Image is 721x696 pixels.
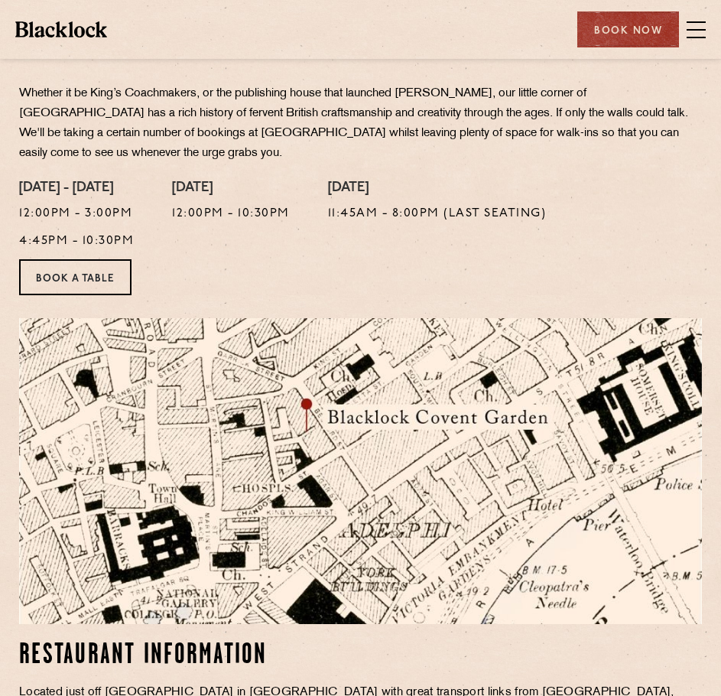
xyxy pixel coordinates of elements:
[15,21,107,37] img: BL_Textured_Logo-footer-cropped.svg
[328,181,547,197] h4: [DATE]
[577,11,679,47] div: Book Now
[172,181,290,197] h4: [DATE]
[19,84,702,164] p: Whether it be King’s Coachmakers, or the publishing house that launched [PERSON_NAME], our little...
[328,204,547,224] p: 11:45am - 8:00pm (Last Seating)
[19,204,134,224] p: 12:00pm - 3:00pm
[172,204,290,224] p: 12:00pm - 10:30pm
[19,641,429,672] h2: Restaurant information
[19,232,134,252] p: 4:45pm - 10:30pm
[19,181,134,197] h4: [DATE] - [DATE]
[629,349,721,655] img: svg%3E
[19,259,132,295] a: Book a Table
